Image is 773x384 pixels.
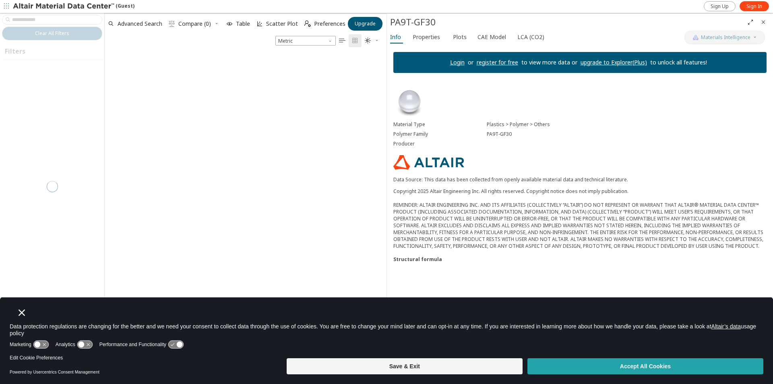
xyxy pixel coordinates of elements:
[393,141,487,147] div: Producer
[236,21,250,27] span: Table
[413,31,440,44] span: Properties
[517,31,544,44] span: LCA (CO2)
[518,58,581,66] p: to view more data or
[744,16,757,29] button: Full Screen
[390,16,744,29] div: PA9T-GF30
[13,2,116,10] img: Altair Material Data Center
[314,21,345,27] span: Preferences
[711,3,729,10] span: Sign Up
[304,21,311,27] i: 
[178,21,211,27] span: Compare (0)
[487,121,767,128] div: Plastics > Polymer > Others
[453,31,467,44] span: Plots
[465,58,477,66] p: or
[393,121,487,128] div: Material Type
[336,34,349,47] button: Table View
[684,31,765,44] button: AI CopilotMaterials Intelligence
[450,58,465,66] a: Login
[647,58,710,66] p: to unlock all features!
[393,256,767,263] div: Structural formula
[349,34,362,47] button: Tile View
[746,3,762,10] span: Sign In
[757,16,770,29] button: Close
[355,21,376,27] span: Upgrade
[477,31,506,44] span: CAE Model
[692,34,699,41] img: AI Copilot
[352,37,358,44] i: 
[169,21,175,27] i: 
[393,176,767,183] p: Data Source: This data has been collected from openly available material data and technical liter...
[275,36,336,46] span: Metric
[362,34,382,47] button: Theme
[390,31,401,44] span: Info
[118,21,162,27] span: Advanced Search
[393,188,767,249] div: Copyright 2025 Altair Engineering Inc. All rights reserved. Copyright notice does not imply publi...
[581,58,647,66] a: upgrade to Explorer(Plus)
[275,36,336,46] div: Unit System
[393,86,426,118] img: Material Type Image
[339,37,345,44] i: 
[393,155,464,170] img: Logo - Provider
[393,131,487,137] div: Polymer Family
[701,34,750,41] span: Materials Intelligence
[348,17,382,31] button: Upgrade
[740,1,769,11] a: Sign In
[487,131,767,137] div: PA9T-GF30
[477,58,518,66] a: register for free
[704,1,736,11] a: Sign Up
[13,2,134,10] div: (Guest)
[266,21,298,27] span: Scatter Plot
[365,37,371,44] i: 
